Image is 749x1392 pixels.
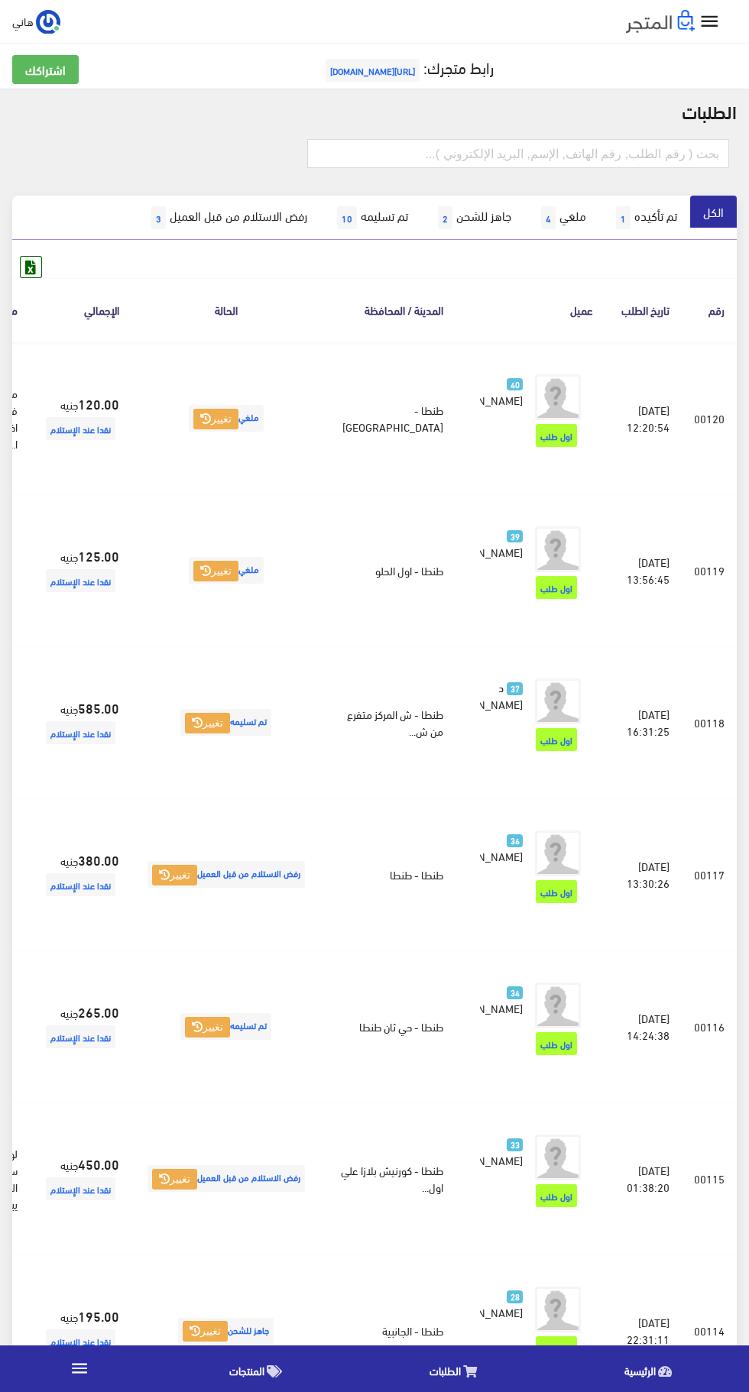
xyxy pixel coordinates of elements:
[131,278,321,342] th: الحالة
[185,1017,230,1038] button: تغيير
[337,206,357,229] span: 10
[536,1032,577,1055] span: اول طلب
[541,206,556,229] span: 4
[456,278,605,342] th: عميل
[535,374,581,420] img: avatar.png
[507,378,523,391] span: 40
[12,101,737,121] h2: الطلبات
[78,698,119,717] strong: 585.00
[30,646,131,798] td: جنيه
[441,845,523,866] span: [PERSON_NAME]
[536,424,577,447] span: اول طلب
[151,206,166,229] span: 3
[46,1329,115,1352] span: نقدا عند الإستلام
[360,1349,555,1388] a: الطلبات
[536,1184,577,1207] span: اول طلب
[480,526,523,560] a: 39 [PERSON_NAME]
[699,11,721,33] i: 
[78,850,119,869] strong: 380.00
[78,393,119,413] strong: 120.00
[507,1138,523,1151] span: 33
[321,950,456,1102] td: طنطا - حي ثان طنطا
[321,494,456,646] td: طنطا - اول الحلو
[320,196,421,240] a: تم تسليمه10
[605,342,682,495] td: [DATE] 12:20:54
[682,342,737,495] td: 00120
[12,9,60,34] a: ... هاني
[682,494,737,646] td: 00119
[536,576,577,599] span: اول طلب
[78,1002,119,1021] strong: 265.00
[78,1154,119,1173] strong: 450.00
[480,830,523,864] a: 36 [PERSON_NAME]
[189,557,264,584] span: ملغي
[524,196,599,240] a: ملغي4
[180,1013,271,1040] span: تم تسليمه
[441,1149,523,1170] span: [PERSON_NAME]
[46,873,115,896] span: نقدا عند الإستلام
[441,1301,523,1322] span: [PERSON_NAME]
[229,1361,264,1380] span: المنتجات
[152,865,197,886] button: تغيير
[12,55,79,84] a: اشتراكك
[682,950,737,1102] td: 00116
[70,1358,89,1378] i: 
[682,646,737,798] td: 00118
[599,196,690,240] a: تم تأكيده1
[321,646,456,798] td: طنطا - ش المركز متفرع من ش...
[441,997,523,1018] span: [PERSON_NAME]
[682,278,737,342] th: رقم
[30,950,131,1102] td: جنيه
[605,798,682,950] td: [DATE] 13:30:26
[535,1135,581,1180] img: avatar.png
[605,494,682,646] td: [DATE] 13:56:45
[326,59,420,82] span: [URL][DOMAIN_NAME]
[321,1102,456,1254] td: طنطا - كورنيش بلازا علي اول...
[321,342,456,495] td: طنطا - [GEOGRAPHIC_DATA]
[536,728,577,751] span: اول طلب
[46,569,115,592] span: نقدا عند الإستلام
[441,389,523,410] span: [PERSON_NAME]
[690,196,737,228] a: الكل
[624,1361,656,1380] span: الرئيسية
[507,530,523,543] span: 39
[30,278,131,342] th: اﻹجمالي
[430,1361,461,1380] span: الطلبات
[480,374,523,408] a: 40 [PERSON_NAME]
[605,646,682,798] td: [DATE] 16:31:25
[148,1165,305,1192] span: رفض الاستلام من قبل العميل
[78,545,119,565] strong: 125.00
[480,1135,523,1168] a: 33 [PERSON_NAME]
[321,278,456,342] th: المدينة / المحافظة
[605,1102,682,1254] td: [DATE] 01:38:20
[178,1318,274,1345] span: جاهز للشحن
[30,342,131,495] td: جنيه
[535,830,581,876] img: avatar.png
[185,713,230,734] button: تغيير
[307,139,729,168] input: بحث ( رقم الطلب, رقم الهاتف, الإسم, البريد اﻹلكتروني )...
[535,982,581,1028] img: avatar.png
[46,1177,115,1200] span: نقدا عند الإستلام
[183,1321,228,1342] button: تغيير
[536,1336,577,1359] span: اول طلب
[12,11,34,31] span: هاني
[193,561,238,582] button: تغيير
[535,678,581,724] img: avatar.png
[180,709,271,736] span: تم تسليمه
[535,526,581,572] img: avatar.png
[605,950,682,1102] td: [DATE] 14:24:38
[480,1287,523,1320] a: 28 [PERSON_NAME]
[46,721,115,744] span: نقدا عند الإستلام
[507,986,523,999] span: 34
[626,10,695,33] img: .
[605,278,682,342] th: تاريخ الطلب
[36,10,60,34] img: ...
[30,1102,131,1254] td: جنيه
[480,982,523,1016] a: 34 [PERSON_NAME]
[441,541,523,562] span: [PERSON_NAME]
[152,1169,197,1190] button: تغيير
[189,405,264,432] span: ملغي
[682,798,737,950] td: 00117
[46,417,115,440] span: نقدا عند الإستلام
[480,678,523,712] a: 37 د [PERSON_NAME]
